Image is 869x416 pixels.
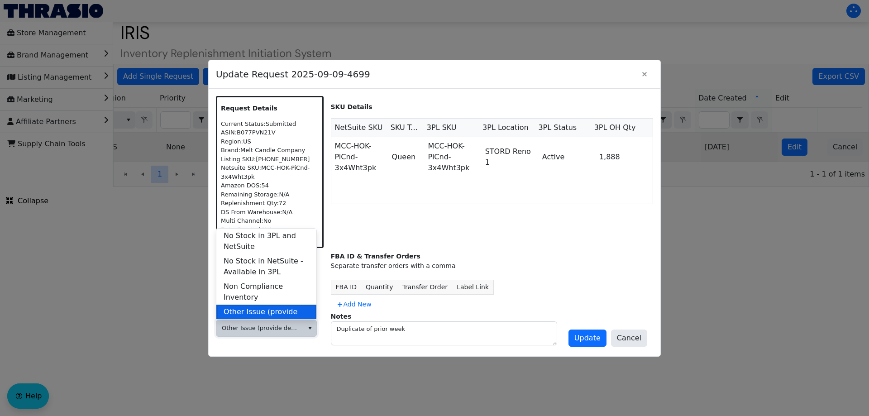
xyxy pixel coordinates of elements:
span: Cancel [617,333,641,344]
span: 3PL Status [538,122,577,133]
span: No Stock in 3PL and NetSuite [224,230,309,252]
span: Non Compliance Inventory [224,281,309,303]
button: Update [568,330,606,347]
div: DS From Warehouse: N/A [221,208,319,217]
button: select [303,320,316,336]
span: Other Issue (provide details in notes) [222,324,298,333]
th: Label Link [452,280,493,294]
span: 3PL OH Qty [594,122,636,133]
div: Replenishment Qty: 72 [221,199,319,208]
span: SKU Type [391,122,420,133]
td: Active [539,137,596,177]
th: FBA ID [331,280,361,294]
div: Region: US [221,137,319,146]
div: Brand: Melt Candle Company [221,146,319,155]
button: Add New [331,297,377,312]
label: Notes [331,313,352,320]
p: Request Details [221,104,319,113]
td: STORD Reno 1 [482,137,539,177]
td: MCC-HOK-PiCnd-3x4Wht3pk [425,137,482,177]
th: Quantity [361,280,398,294]
span: NetSuite SKU [335,122,383,133]
span: Update Request 2025-09-09-4699 [216,63,636,86]
textarea: Duplicate of prior week [331,322,557,345]
div: Amazon DOS: 54 [221,181,319,190]
button: Close [636,66,653,83]
div: Date Created: N/A [221,225,319,234]
div: FBA ID & Transfer Orders [331,252,654,261]
td: Queen [388,137,425,177]
span: 3PL Location [482,122,529,133]
div: Netsuite SKU: MCC-HOK-PiCnd-3x4Wht3pk [221,163,319,181]
td: MCC-HOK-PiCnd-3x4Wht3pk [331,137,388,177]
div: Current Status: Submitted [221,120,319,129]
div: Listing SKU: [PHONE_NUMBER] [221,155,319,164]
span: Other Issue (provide details in notes) [224,306,309,328]
div: Remaining Storage: N/A [221,190,319,199]
div: Separate transfer orders with a comma [331,261,654,271]
span: 3PL SKU [427,122,457,133]
p: SKU Details [331,102,654,112]
td: 1,888 [596,137,653,177]
th: Transfer Order [398,280,453,294]
div: ASIN: B077PVN21V [221,128,319,137]
button: Cancel [611,330,647,347]
span: Update [574,333,601,344]
span: Add New [336,300,372,309]
span: No Stock in NetSuite - Available in 3PL [224,256,309,277]
div: Multi Channel: No [221,216,319,225]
